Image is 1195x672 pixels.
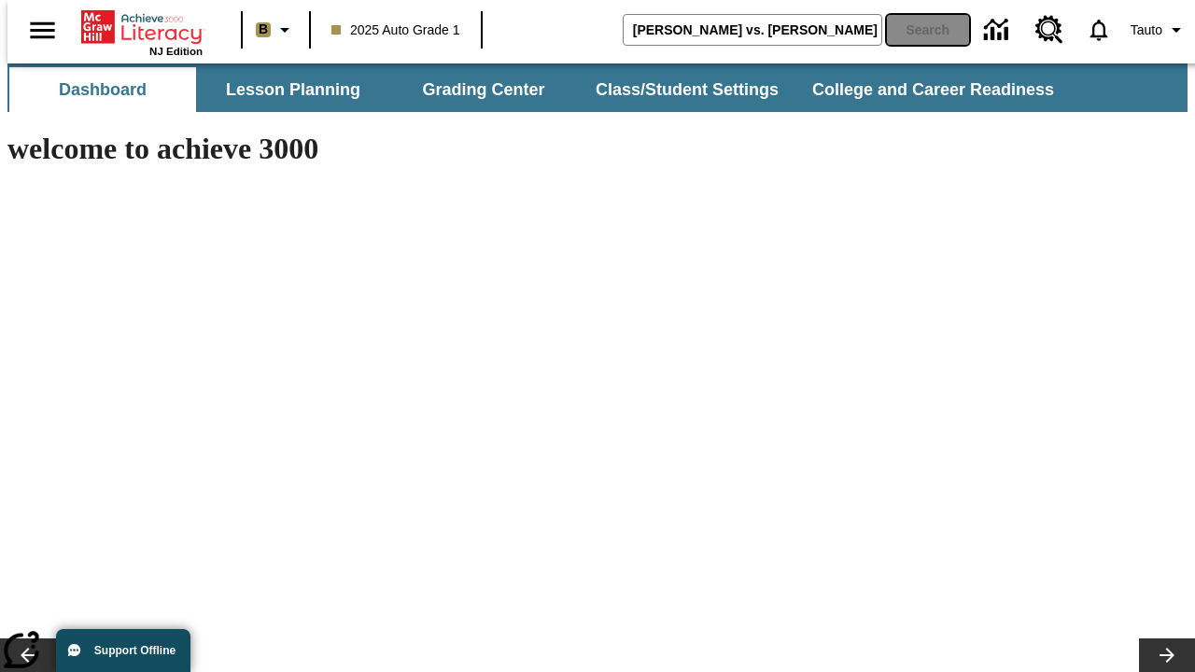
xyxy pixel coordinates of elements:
button: Grading Center [390,67,577,112]
span: 2025 Auto Grade 1 [331,21,460,40]
div: Home [81,7,203,57]
div: SubNavbar [7,63,1188,112]
button: Profile/Settings [1123,13,1195,47]
button: Class/Student Settings [581,67,794,112]
input: search field [624,15,881,45]
a: Resource Center, Will open in new tab [1024,5,1075,55]
span: NJ Edition [149,46,203,57]
a: Data Center [973,5,1024,56]
span: Tauto [1131,21,1162,40]
span: Support Offline [94,644,176,657]
button: Boost Class color is light brown. Change class color [248,13,303,47]
button: Support Offline [56,629,190,672]
a: Notifications [1075,6,1123,54]
h1: welcome to achieve 3000 [7,132,814,166]
button: Lesson carousel, Next [1139,638,1195,672]
button: Open side menu [15,3,70,58]
div: SubNavbar [7,67,1071,112]
span: B [259,18,268,41]
a: Home [81,8,203,46]
button: Dashboard [9,67,196,112]
button: Lesson Planning [200,67,387,112]
button: College and Career Readiness [797,67,1069,112]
